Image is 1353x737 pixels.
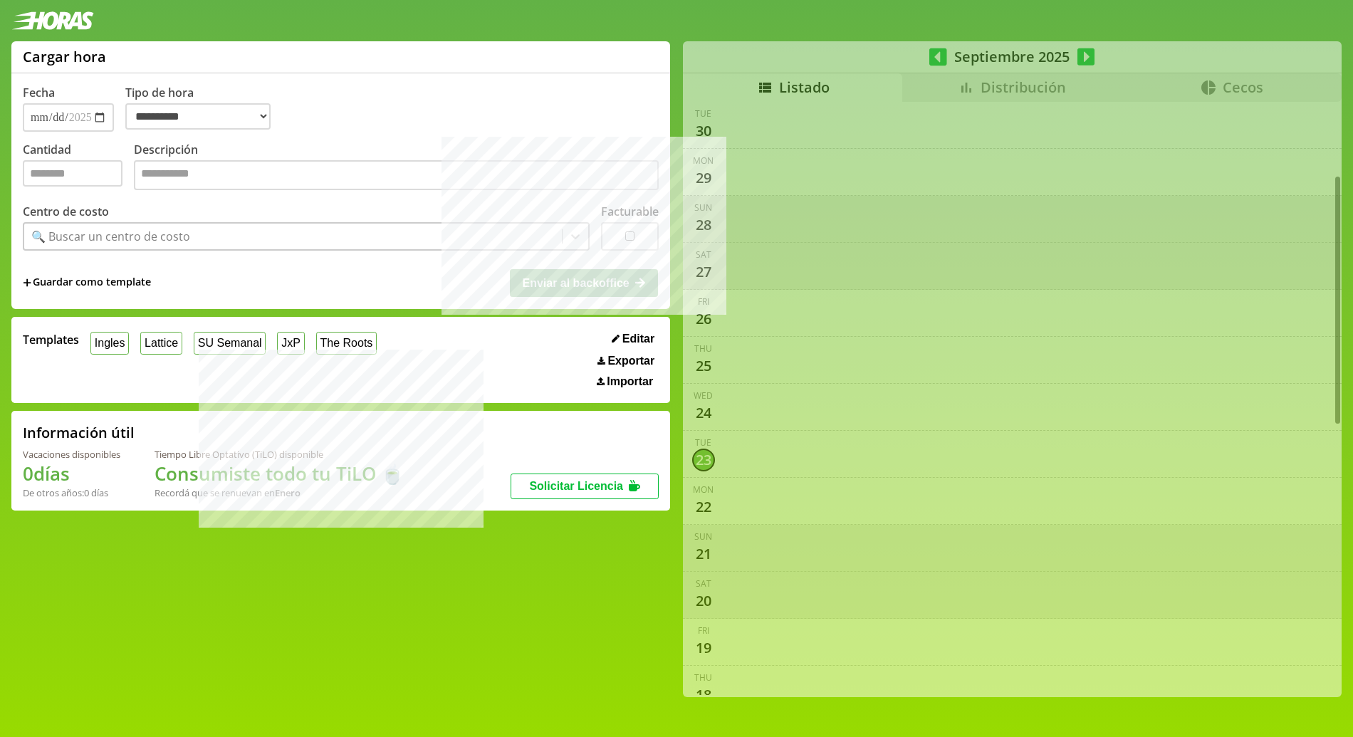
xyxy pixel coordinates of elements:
[277,332,304,354] button: JxP
[23,486,120,499] div: De otros años: 0 días
[23,461,120,486] h1: 0 días
[23,423,135,442] h2: Información útil
[601,204,659,219] label: Facturable
[275,486,301,499] b: Enero
[155,461,404,486] h1: Consumiste todo tu TiLO 🍵
[134,142,659,194] label: Descripción
[593,354,659,368] button: Exportar
[529,480,623,492] span: Solicitar Licencia
[155,486,404,499] div: Recordá que se renuevan en
[607,375,653,388] span: Importar
[23,332,79,347] span: Templates
[90,332,129,354] button: Ingles
[194,332,266,354] button: SU Semanal
[23,160,122,187] input: Cantidad
[511,474,659,499] button: Solicitar Licencia
[316,332,377,354] button: The Roots
[23,448,120,461] div: Vacaciones disponibles
[23,275,151,291] span: +Guardar como template
[23,204,109,219] label: Centro de costo
[23,275,31,291] span: +
[31,229,190,244] div: 🔍 Buscar un centro de costo
[23,85,55,100] label: Fecha
[23,47,106,66] h1: Cargar hora
[607,332,659,346] button: Editar
[125,85,282,132] label: Tipo de hora
[11,11,94,30] img: logotipo
[622,333,654,345] span: Editar
[125,103,271,130] select: Tipo de hora
[134,160,659,190] textarea: Descripción
[607,355,654,367] span: Exportar
[23,142,134,194] label: Cantidad
[155,448,404,461] div: Tiempo Libre Optativo (TiLO) disponible
[140,332,182,354] button: Lattice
